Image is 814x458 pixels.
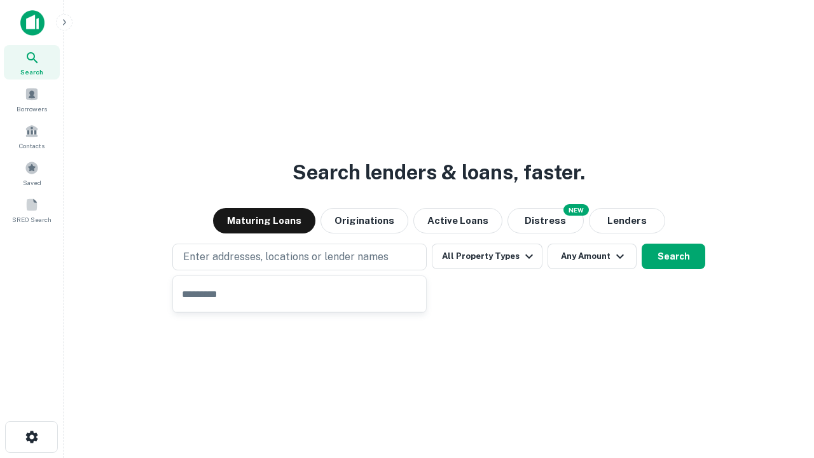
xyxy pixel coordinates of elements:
button: Any Amount [548,244,637,269]
span: Borrowers [17,104,47,114]
a: Borrowers [4,82,60,116]
button: Search distressed loans with lien and other non-mortgage details. [507,208,584,233]
button: Maturing Loans [213,208,315,233]
div: NEW [563,204,589,216]
span: SREO Search [12,214,52,225]
p: Enter addresses, locations or lender names [183,249,389,265]
a: Saved [4,156,60,190]
img: capitalize-icon.png [20,10,45,36]
button: Search [642,244,705,269]
button: All Property Types [432,244,542,269]
h3: Search lenders & loans, faster. [293,157,585,188]
span: Contacts [19,141,45,151]
span: Saved [23,177,41,188]
button: Enter addresses, locations or lender names [172,244,427,270]
button: Active Loans [413,208,502,233]
a: SREO Search [4,193,60,227]
a: Search [4,45,60,80]
a: Contacts [4,119,60,153]
span: Search [20,67,43,77]
button: Lenders [589,208,665,233]
iframe: Chat Widget [750,356,814,417]
button: Originations [321,208,408,233]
